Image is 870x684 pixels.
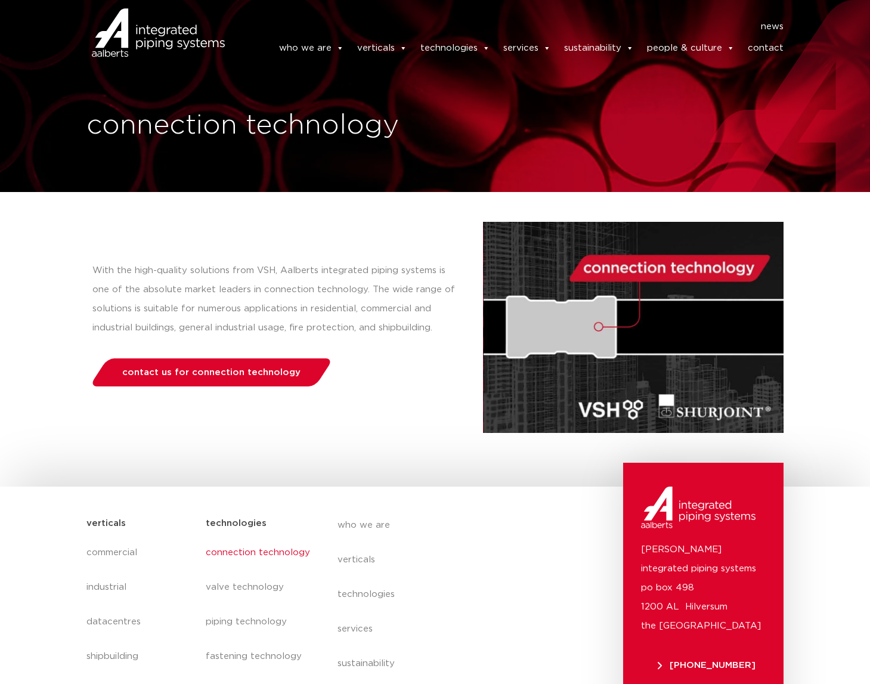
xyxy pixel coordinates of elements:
[86,514,126,533] h5: verticals
[206,536,313,674] nav: Menu
[338,646,556,681] a: sustainability
[420,36,490,60] a: technologies
[206,639,313,674] a: fastening technology
[658,661,756,670] span: [PHONE_NUMBER]
[338,543,556,577] a: verticals
[86,605,194,639] a: datacentres
[338,508,556,543] a: who we are
[86,639,194,674] a: shipbuilding
[92,261,459,338] p: With the high-quality solutions from VSH, Aalberts integrated piping systems is one of the absolu...
[243,17,784,36] nav: Menu
[206,570,313,605] a: valve technology
[279,36,344,60] a: who we are
[89,358,333,386] a: contact us for connection technology
[761,17,784,36] a: news
[641,540,766,636] p: [PERSON_NAME] integrated piping systems po box 498 1200 AL Hilversum the [GEOGRAPHIC_DATA]
[748,36,784,60] a: contact
[206,536,313,570] a: connection technology
[206,605,313,639] a: piping technology
[647,36,735,60] a: people & culture
[86,536,194,570] a: commercial
[564,36,634,60] a: sustainability
[503,36,551,60] a: services
[86,107,429,145] h1: connection technology
[338,577,556,612] a: technologies
[641,661,772,670] a: [PHONE_NUMBER]
[122,368,301,377] span: contact us for connection technology
[338,612,556,646] a: services
[206,514,267,533] h5: technologies
[357,36,407,60] a: verticals
[86,570,194,605] a: industrial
